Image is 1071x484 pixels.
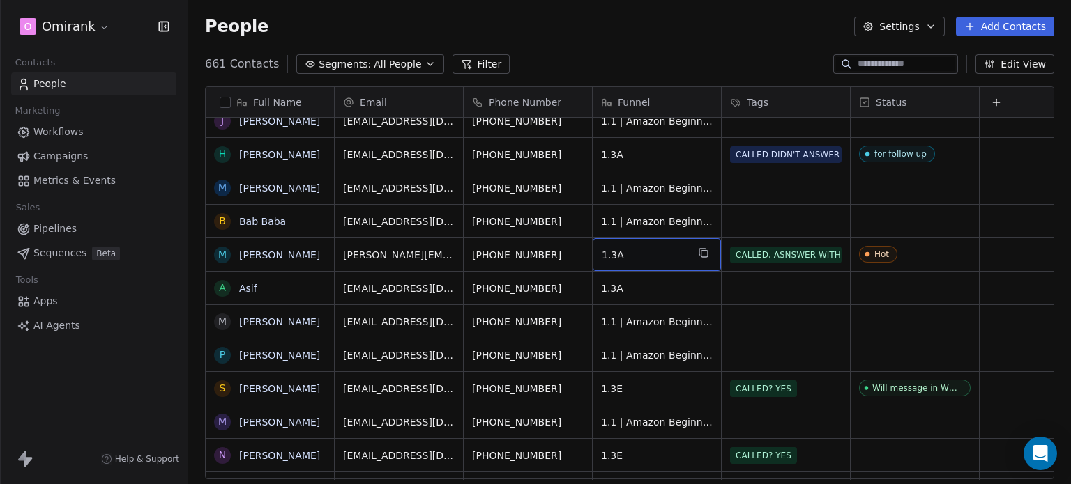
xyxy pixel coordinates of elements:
a: Metrics & Events [11,169,176,192]
a: Help & Support [101,453,179,465]
div: Status [851,87,979,117]
span: [PHONE_NUMBER] [472,148,584,162]
div: Full Name [206,87,334,117]
button: Add Contacts [956,17,1054,36]
span: Email [360,95,387,109]
span: [EMAIL_ADDRESS][DOMAIN_NAME] [343,382,455,396]
span: [PHONE_NUMBER] [472,348,584,362]
span: Funnel [618,95,650,109]
button: Edit View [975,54,1054,74]
div: Will message in Whatsapp [872,383,962,393]
span: [PERSON_NAME][EMAIL_ADDRESS][DOMAIN_NAME] [343,248,455,262]
span: [EMAIL_ADDRESS][DOMAIN_NAME] [343,281,455,295]
span: 1.3A [602,248,687,262]
a: AI Agents [11,314,176,337]
span: Beta [92,247,120,260]
span: 1.1 | Amazon Beginner | [DATE] | Form | [GEOGRAPHIC_DATA] | 21+ [601,348,713,362]
span: Workflows [33,125,84,139]
span: 1.3A [601,281,713,295]
a: People [11,72,176,95]
span: AI Agents [33,318,80,333]
span: 1.1 | Amazon Beginner | [DATE] | Form | [GEOGRAPHIC_DATA] | 21+ [601,114,713,128]
a: Workflows [11,120,176,143]
span: [EMAIL_ADDRESS][DOMAIN_NAME] [343,348,455,362]
div: Hot [874,249,889,259]
span: Omirank [42,17,96,36]
a: [PERSON_NAME] [239,249,320,260]
div: M [218,180,227,195]
div: M [218,414,227,429]
span: 1.1 | Amazon Beginner | [DATE] | Form | [GEOGRAPHIC_DATA] | 21+ [601,181,713,195]
span: [EMAIL_ADDRESS][DOMAIN_NAME] [343,114,455,128]
a: Bab Baba [239,216,286,227]
span: Tags [747,95,768,109]
div: grid [206,118,335,480]
span: Segments: [319,57,371,72]
span: All People [374,57,421,72]
span: Pipelines [33,221,77,236]
div: A [219,281,226,295]
span: 1.1 | Amazon Beginner | [DATE] | Form | [GEOGRAPHIC_DATA] | 21+ [601,315,713,329]
button: Filter [453,54,510,74]
span: Help & Support [115,453,179,465]
span: 661 Contacts [205,56,279,72]
div: P [220,348,225,362]
span: [PHONE_NUMBER] [472,315,584,329]
a: [PERSON_NAME] [239,416,320,428]
span: [PHONE_NUMBER] [472,181,584,195]
div: Open Intercom Messenger [1024,437,1057,470]
div: Phone Number [464,87,592,117]
span: Full Name [253,95,302,109]
div: H [219,147,227,162]
a: [PERSON_NAME] [239,116,320,127]
span: Sequences [33,246,86,260]
span: [EMAIL_ADDRESS][DOMAIN_NAME] [343,415,455,429]
a: [PERSON_NAME] [239,149,320,160]
span: People [33,77,66,91]
span: Metrics & Events [33,173,116,188]
span: 1.1 | Amazon Beginner | [DATE] | Form | [GEOGRAPHIC_DATA] | 21+ [601,415,713,429]
span: 1.3A [601,148,713,162]
div: grid [335,118,1055,480]
a: [PERSON_NAME] [239,450,320,461]
a: [PERSON_NAME] [239,316,320,327]
span: People [205,16,268,37]
span: CALLED DIDN'T ANSWER [730,146,842,163]
span: [PHONE_NUMBER] [472,448,584,462]
span: 1.3E [601,382,713,396]
div: Funnel [593,87,721,117]
span: [PHONE_NUMBER] [472,281,584,295]
span: [PHONE_NUMBER] [472,214,584,228]
button: Settings [854,17,944,36]
span: Phone Number [489,95,561,109]
a: [PERSON_NAME] [239,383,320,394]
span: CALLED? YES [730,447,797,464]
div: M [218,314,227,329]
a: [PERSON_NAME] [239,350,320,361]
span: [PHONE_NUMBER] [472,415,584,429]
span: [EMAIL_ADDRESS][DOMAIN_NAME] [343,214,455,228]
span: Status [876,95,907,109]
span: Tools [10,270,44,290]
a: Campaigns [11,145,176,168]
div: M [218,247,227,262]
div: N [219,448,226,462]
span: CALLED, ASNSWER WITH CONVO [730,247,842,263]
a: Asif [239,283,257,294]
a: SequencesBeta [11,242,176,265]
div: S [220,381,226,396]
a: [PERSON_NAME] [239,182,320,194]
span: 1.3E [601,448,713,462]
span: Sales [10,197,46,218]
span: [PHONE_NUMBER] [472,382,584,396]
a: Apps [11,290,176,313]
span: 1.1 | Amazon Beginner | [DATE] | Form | [GEOGRAPHIC_DATA] | 21+ [601,214,713,228]
span: O [24,19,31,33]
span: Contacts [9,52,61,73]
div: B [219,214,226,228]
span: Campaigns [33,149,88,164]
span: Marketing [9,100,66,121]
div: for follow up [874,149,927,159]
span: [EMAIL_ADDRESS][DOMAIN_NAME] [343,148,455,162]
div: Tags [722,87,850,117]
